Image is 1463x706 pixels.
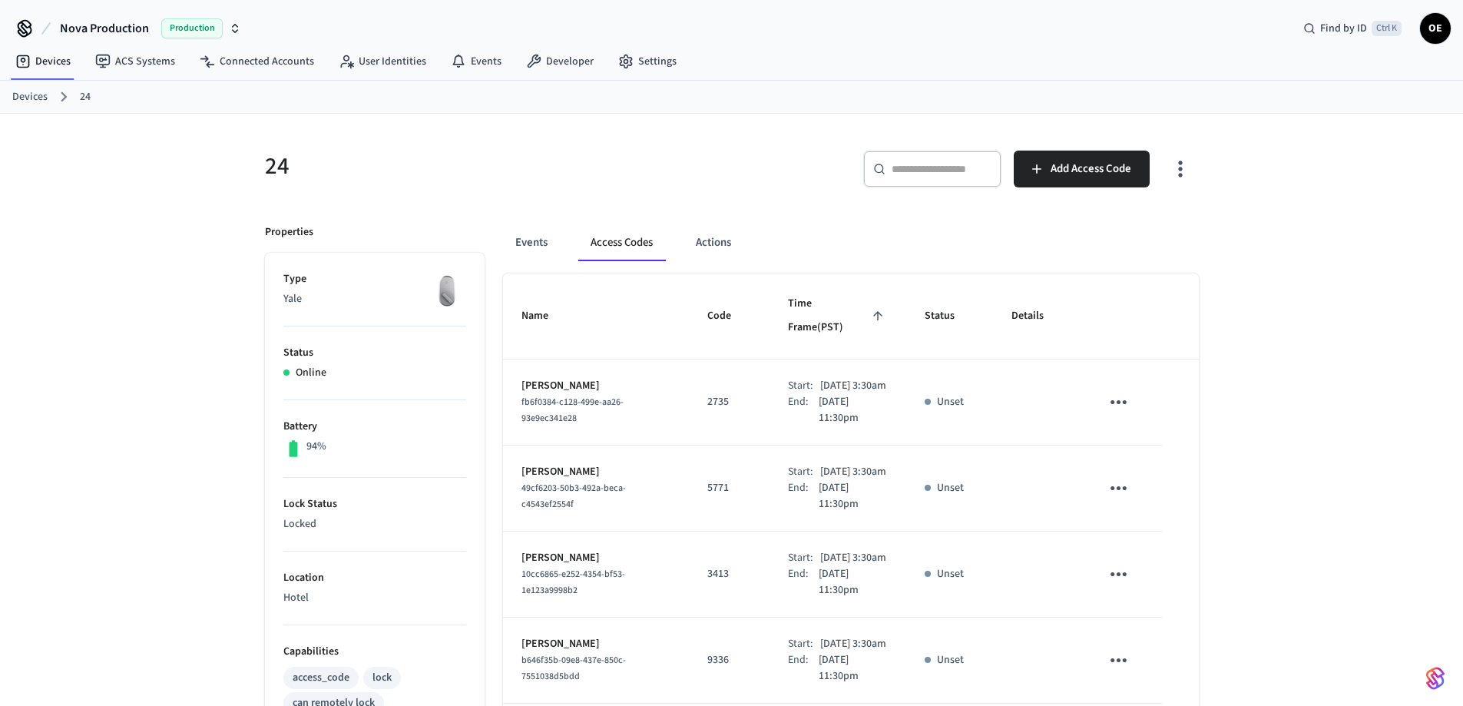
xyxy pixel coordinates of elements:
[187,48,326,75] a: Connected Accounts
[788,480,819,512] div: End:
[306,439,326,455] p: 94%
[1426,666,1445,691] img: SeamLogoGradient.69752ec5.svg
[521,482,626,511] span: 49cf6203-50b3-492a-beca-c4543ef2554f
[1420,13,1451,44] button: OE
[578,224,665,261] button: Access Codes
[937,480,964,496] p: Unset
[326,48,439,75] a: User Identities
[707,652,751,668] p: 9336
[684,224,743,261] button: Actions
[283,590,466,606] p: Hotel
[80,89,91,105] a: 24
[1014,151,1150,187] button: Add Access Code
[820,636,886,652] p: [DATE] 3:30am
[788,394,819,426] div: End:
[819,480,888,512] p: [DATE] 11:30pm
[283,291,466,307] p: Yale
[707,394,751,410] p: 2735
[819,652,888,684] p: [DATE] 11:30pm
[1320,21,1367,36] span: Find by ID
[283,271,466,287] p: Type
[265,151,723,182] h5: 24
[788,464,820,480] div: Start:
[521,464,671,480] p: [PERSON_NAME]
[521,550,671,566] p: [PERSON_NAME]
[1372,21,1402,36] span: Ctrl K
[788,378,820,394] div: Start:
[937,652,964,668] p: Unset
[788,566,819,598] div: End:
[3,48,83,75] a: Devices
[503,224,560,261] button: Events
[819,566,888,598] p: [DATE] 11:30pm
[521,396,624,425] span: fb6f0384-c128-499e-aa26-93e9ec341e28
[820,464,886,480] p: [DATE] 3:30am
[283,516,466,532] p: Locked
[521,568,625,597] span: 10cc6865-e252-4354-bf53-1e123a9998b2
[296,365,326,381] p: Online
[937,394,964,410] p: Unset
[265,224,313,240] p: Properties
[707,566,751,582] p: 3413
[428,271,466,310] img: August Wifi Smart Lock 3rd Gen, Silver, Front
[521,378,671,394] p: [PERSON_NAME]
[283,419,466,435] p: Battery
[521,654,626,683] span: b646f35b-09e8-437e-850c-7551038d5bdd
[521,304,568,328] span: Name
[293,670,349,686] div: access_code
[820,378,886,394] p: [DATE] 3:30am
[514,48,606,75] a: Developer
[12,89,48,105] a: Devices
[707,304,751,328] span: Code
[283,644,466,660] p: Capabilities
[788,652,819,684] div: End:
[283,570,466,586] p: Location
[788,550,820,566] div: Start:
[707,480,751,496] p: 5771
[1011,304,1064,328] span: Details
[83,48,187,75] a: ACS Systems
[820,550,886,566] p: [DATE] 3:30am
[439,48,514,75] a: Events
[503,224,1199,261] div: ant example
[1291,15,1414,42] div: Find by IDCtrl K
[788,636,820,652] div: Start:
[788,292,888,340] span: Time Frame(PST)
[606,48,689,75] a: Settings
[1051,159,1131,179] span: Add Access Code
[937,566,964,582] p: Unset
[521,636,671,652] p: [PERSON_NAME]
[161,18,223,38] span: Production
[925,304,975,328] span: Status
[372,670,392,686] div: lock
[819,394,888,426] p: [DATE] 11:30pm
[60,19,149,38] span: Nova Production
[283,345,466,361] p: Status
[1422,15,1449,42] span: OE
[283,496,466,512] p: Lock Status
